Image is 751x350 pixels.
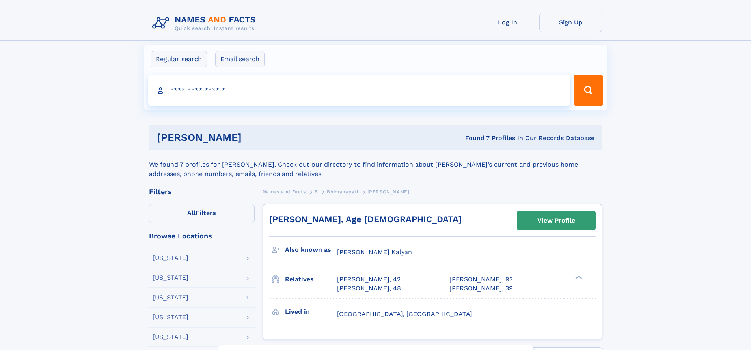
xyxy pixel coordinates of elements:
[574,75,603,106] button: Search Button
[215,51,265,67] label: Email search
[157,133,354,142] h1: [PERSON_NAME]
[337,310,472,318] span: [GEOGRAPHIC_DATA], [GEOGRAPHIC_DATA]
[149,232,255,240] div: Browse Locations
[337,275,401,284] a: [PERSON_NAME], 42
[327,189,358,195] span: Bhimanapati
[153,314,188,320] div: [US_STATE]
[337,248,412,256] span: [PERSON_NAME] Kalyan
[517,211,595,230] a: View Profile
[153,255,188,261] div: [US_STATE]
[149,13,263,34] img: Logo Names and Facts
[539,13,602,32] a: Sign Up
[187,209,196,217] span: All
[153,334,188,340] div: [US_STATE]
[315,189,318,195] span: B
[449,284,513,293] a: [PERSON_NAME], 39
[476,13,539,32] a: Log In
[367,189,410,195] span: [PERSON_NAME]
[153,294,188,301] div: [US_STATE]
[149,204,255,223] label: Filters
[285,305,337,318] h3: Lived in
[537,211,575,230] div: View Profile
[148,75,570,106] input: search input
[353,134,594,142] div: Found 7 Profiles In Our Records Database
[149,188,255,195] div: Filters
[573,275,583,280] div: ❯
[285,273,337,286] h3: Relatives
[449,275,513,284] a: [PERSON_NAME], 92
[149,150,602,179] div: We found 7 profiles for [PERSON_NAME]. Check out our directory to find information about [PERSON_...
[153,275,188,281] div: [US_STATE]
[337,284,401,293] a: [PERSON_NAME], 48
[269,214,462,224] a: [PERSON_NAME], Age [DEMOGRAPHIC_DATA]
[327,187,358,197] a: Bhimanapati
[151,51,207,67] label: Regular search
[263,187,306,197] a: Names and Facts
[315,187,318,197] a: B
[285,243,337,256] h3: Also known as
